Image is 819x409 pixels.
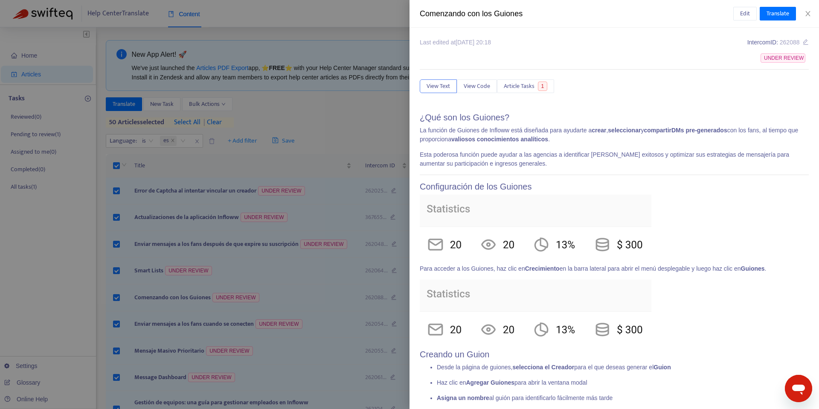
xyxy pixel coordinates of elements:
[464,82,490,91] span: View Code
[466,379,514,386] b: Agregar Guiones
[767,9,789,18] span: Translate
[525,265,560,272] b: Crecimiento
[437,394,809,403] p: al guión para identificarlo fácilmente más tarde
[497,79,554,93] button: Article Tasks1
[437,363,809,372] p: Desde la página de guiones, para el que deseas generar el
[747,38,809,47] div: Intercom ID:
[741,265,765,272] strong: Guiones
[733,7,757,20] button: Edit
[420,112,809,123] h2: ¿Qué son los Guiones?
[420,79,457,93] button: View Text
[504,82,534,91] span: Article Tasks
[457,79,497,93] button: View Code
[420,349,809,359] h2: Creando un Guion
[420,264,809,273] p: Para acceder a los Guiones, haz clic en en la barra lateral para abrir el menú desplegable y lueg...
[592,127,606,134] b: crear
[420,126,809,144] p: La función de Guiones de Infloww está diseñada para ayudarte a , y con los fans, al tiempo que pr...
[538,82,548,91] span: 1
[420,8,733,20] div: Comenzando con los Guiones
[785,375,812,402] iframe: Button to launch messaging window
[608,127,641,134] b: seleccionar
[437,394,489,401] b: Asigna un nombre
[420,195,651,258] img: upload_9844969747383110417.png
[420,38,491,47] div: Last edited at [DATE] 20:18
[644,127,671,134] b: compartir
[760,7,796,20] button: Translate
[653,364,671,371] strong: Guion
[804,10,811,17] span: close
[420,181,809,192] h2: Configuración de los Guiones
[512,364,574,371] b: selecciona el Creador
[671,127,727,134] b: DMs pre-generados
[780,39,800,46] span: 262088
[420,150,809,168] p: Esta poderosa función puede ayudar a las agencias a identificar [PERSON_NAME] exitosos y optimiza...
[451,136,548,143] b: valiosos conocimientos analíticos
[740,9,750,18] span: Edit
[761,53,805,63] span: UNDER REVIEW
[427,82,450,91] span: View Text
[420,280,651,343] img: upload_9844969747383110417.png
[802,10,814,18] button: Close
[437,378,809,387] p: Haz clic en para abrir la ventana modal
